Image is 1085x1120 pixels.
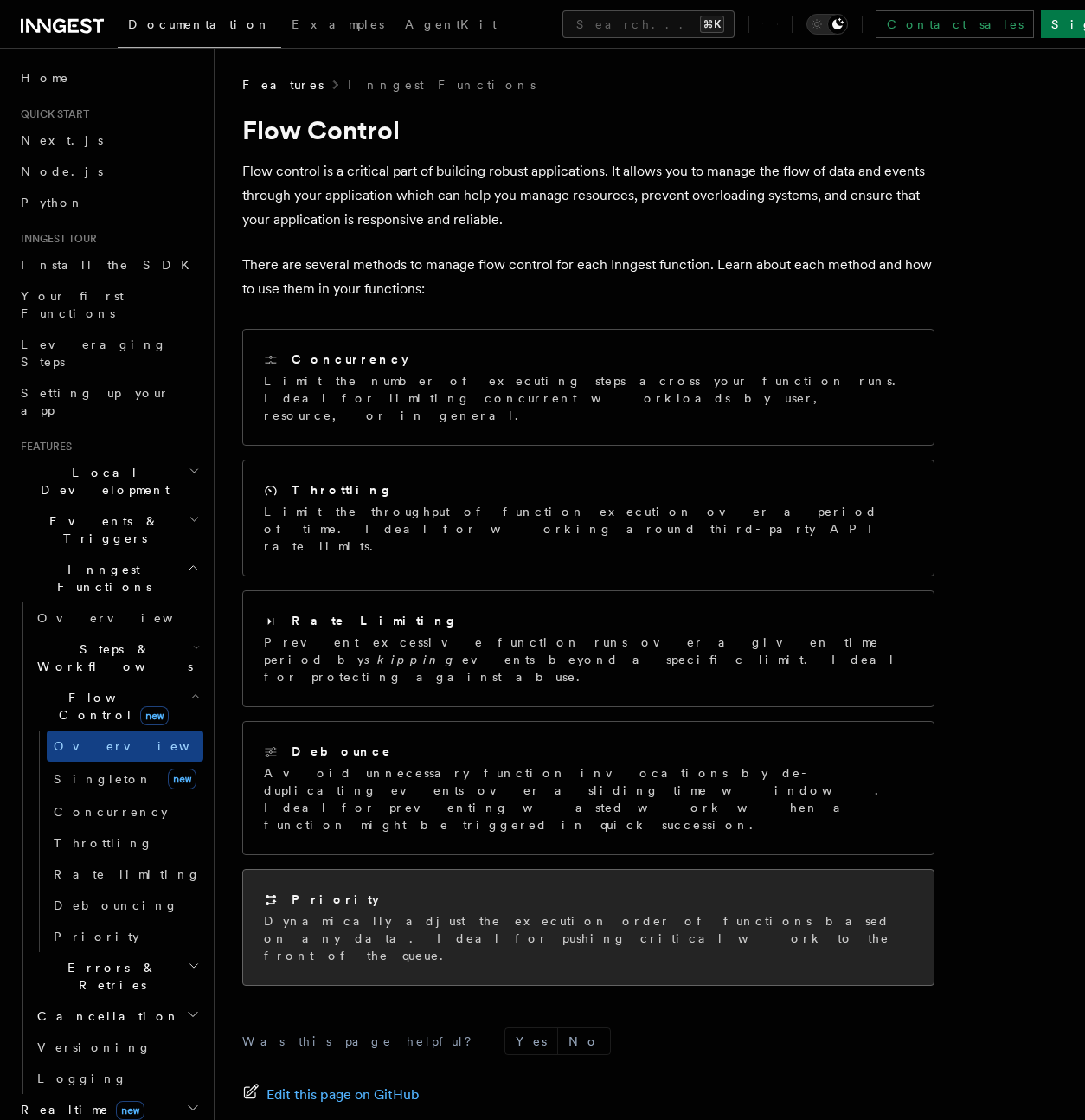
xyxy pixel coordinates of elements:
button: Steps & Workflows [30,634,203,682]
a: Edit this page on GitHub [242,1083,420,1107]
a: ThrottlingLimit the throughput of function execution over a period of time. Ideal for working aro... [242,460,934,576]
span: Singleton [54,772,152,786]
span: Overview [37,611,215,625]
span: Realtime [14,1101,144,1118]
span: Throttling [54,836,153,850]
span: Steps & Workflows [30,640,193,675]
a: Next.js [14,125,203,156]
span: Python [21,196,84,209]
span: Your first Functions [21,289,124,320]
a: Singletonnew [47,762,203,796]
a: Rate limiting [47,859,203,890]
h2: Priority [292,891,379,908]
em: skipping [364,653,462,666]
a: Node.js [14,156,203,187]
h1: Flow Control [242,114,934,145]
span: Priority [54,930,139,943]
a: Your first Functions [14,280,203,329]
h2: Concurrency [292,351,408,368]
p: Avoid unnecessary function invocations by de-duplicating events over a sliding time window. Ideal... [264,764,913,834]
button: No [558,1028,610,1054]
p: Limit the throughput of function execution over a period of time. Ideal for working around third-... [264,503,913,555]
a: Throttling [47,827,203,859]
a: Inngest Functions [348,76,536,93]
button: Errors & Retries [30,952,203,1001]
a: Logging [30,1063,203,1094]
span: Home [21,69,69,87]
span: new [168,769,196,789]
span: Cancellation [30,1007,180,1025]
span: Errors & Retries [30,959,188,994]
h2: Debounce [292,743,392,760]
span: Inngest tour [14,232,97,246]
span: new [116,1101,144,1120]
button: Search...⌘K [562,10,735,38]
button: Inngest Functions [14,554,203,602]
span: Examples [292,17,384,31]
button: Events & Triggers [14,505,203,554]
span: Install the SDK [21,258,200,272]
span: Node.js [21,164,103,178]
p: Flow control is a critical part of building robust applications. It allows you to manage the flow... [242,159,934,232]
p: Limit the number of executing steps across your function runs. Ideal for limiting concurrent work... [264,372,913,424]
span: Versioning [37,1040,151,1054]
a: Overview [47,731,203,762]
h2: Rate Limiting [292,612,458,629]
a: Home [14,62,203,93]
a: Documentation [118,5,281,48]
p: Prevent excessive function runs over a given time period by events beyond a specific limit. Ideal... [264,634,913,686]
span: Overview [54,739,232,753]
p: There are several methods to manage flow control for each Inngest function. Learn about each meth... [242,253,934,301]
span: Setting up your app [21,386,170,417]
a: Examples [281,5,395,47]
span: Logging [37,1072,127,1085]
a: DebounceAvoid unnecessary function invocations by de-duplicating events over a sliding time windo... [242,721,934,855]
span: Documentation [128,17,271,31]
a: Concurrency [47,796,203,827]
a: Debouncing [47,890,203,921]
a: Contact sales [876,10,1034,38]
span: Events & Triggers [14,512,189,547]
span: new [140,706,169,725]
span: Rate limiting [54,867,201,881]
span: Next.js [21,133,103,147]
a: Rate LimitingPrevent excessive function runs over a given time period byskippingevents beyond a s... [242,590,934,707]
span: Inngest Functions [14,561,187,595]
span: Flow Control [30,689,190,724]
a: ConcurrencyLimit the number of executing steps across your function runs. Ideal for limiting conc... [242,329,934,446]
span: Debouncing [54,898,178,912]
button: Cancellation [30,1001,203,1032]
button: Toggle dark mode [806,14,848,35]
span: Quick start [14,107,89,121]
a: AgentKit [395,5,507,47]
kbd: ⌘K [700,16,724,33]
a: Setting up your app [14,377,203,426]
span: Features [242,76,324,93]
a: Priority [47,921,203,952]
button: Local Development [14,457,203,505]
span: Leveraging Steps [21,338,167,369]
p: Was this page helpful? [242,1033,484,1050]
span: AgentKit [405,17,497,31]
a: Versioning [30,1032,203,1063]
a: Install the SDK [14,249,203,280]
a: Overview [30,602,203,634]
button: Yes [505,1028,557,1054]
a: PriorityDynamically adjust the execution order of functions based on any data. Ideal for pushing ... [242,869,934,986]
span: Edit this page on GitHub [266,1083,420,1107]
span: Local Development [14,464,189,499]
h2: Throttling [292,481,393,499]
span: Features [14,440,72,454]
a: Leveraging Steps [14,329,203,377]
button: Flow Controlnew [30,682,203,731]
p: Dynamically adjust the execution order of functions based on any data. Ideal for pushing critical... [264,912,913,964]
div: Inngest Functions [14,602,203,1094]
div: Flow Controlnew [30,731,203,952]
a: Python [14,187,203,218]
span: Concurrency [54,805,168,819]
